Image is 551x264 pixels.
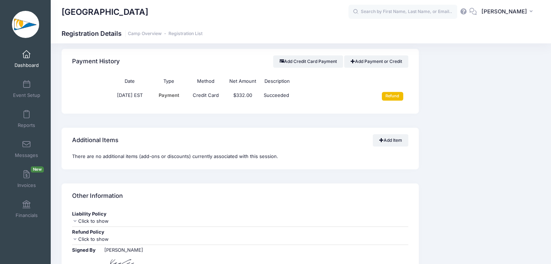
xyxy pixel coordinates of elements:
div: There are no additional items (add-ons or discounts) currently associated with this session. [62,153,419,170]
td: [DATE] EST [109,88,151,104]
th: Date [109,74,151,88]
button: Add Credit Card Payment [273,55,343,68]
td: Credit Card [187,88,224,104]
h1: Registration Details [62,30,203,37]
span: Invoices [17,182,36,188]
span: New [31,166,44,173]
th: Net Amount [224,74,261,88]
div: Liability Policy [72,210,408,218]
span: Reports [18,122,35,128]
td: Payment [151,88,188,104]
th: Description [261,74,371,88]
a: Messages [9,136,44,162]
a: InvoicesNew [9,166,44,192]
a: Financials [9,196,44,222]
a: Reports [9,106,44,132]
a: Add Payment or Credit [344,55,408,68]
img: Clearwater Community Sailing Center [12,11,39,38]
button: [PERSON_NAME] [477,4,540,20]
a: Registration List [168,31,203,37]
span: Dashboard [14,62,39,68]
span: Event Setup [13,92,40,98]
h1: [GEOGRAPHIC_DATA] [62,4,148,20]
th: Type [151,74,188,88]
a: Dashboard [9,46,44,72]
h4: Payment History [72,51,120,72]
th: Method [187,74,224,88]
h4: Additional Items [72,130,118,150]
input: Search by First Name, Last Name, or Email... [348,5,457,19]
a: Add Item [373,134,408,146]
div: Signed By [72,247,103,254]
td: Succeeded [261,88,371,104]
input: Refund [382,92,403,101]
h4: Other Information [72,186,123,206]
span: Messages [15,152,38,158]
div: [PERSON_NAME] [104,247,149,254]
span: [PERSON_NAME] [481,8,527,16]
a: Camp Overview [128,31,162,37]
div: Click to show [72,236,408,243]
a: Event Setup [9,76,44,102]
span: Financials [16,212,38,218]
td: $332.00 [224,88,261,104]
div: Click to show [72,218,408,225]
div: Refund Policy [72,229,408,236]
